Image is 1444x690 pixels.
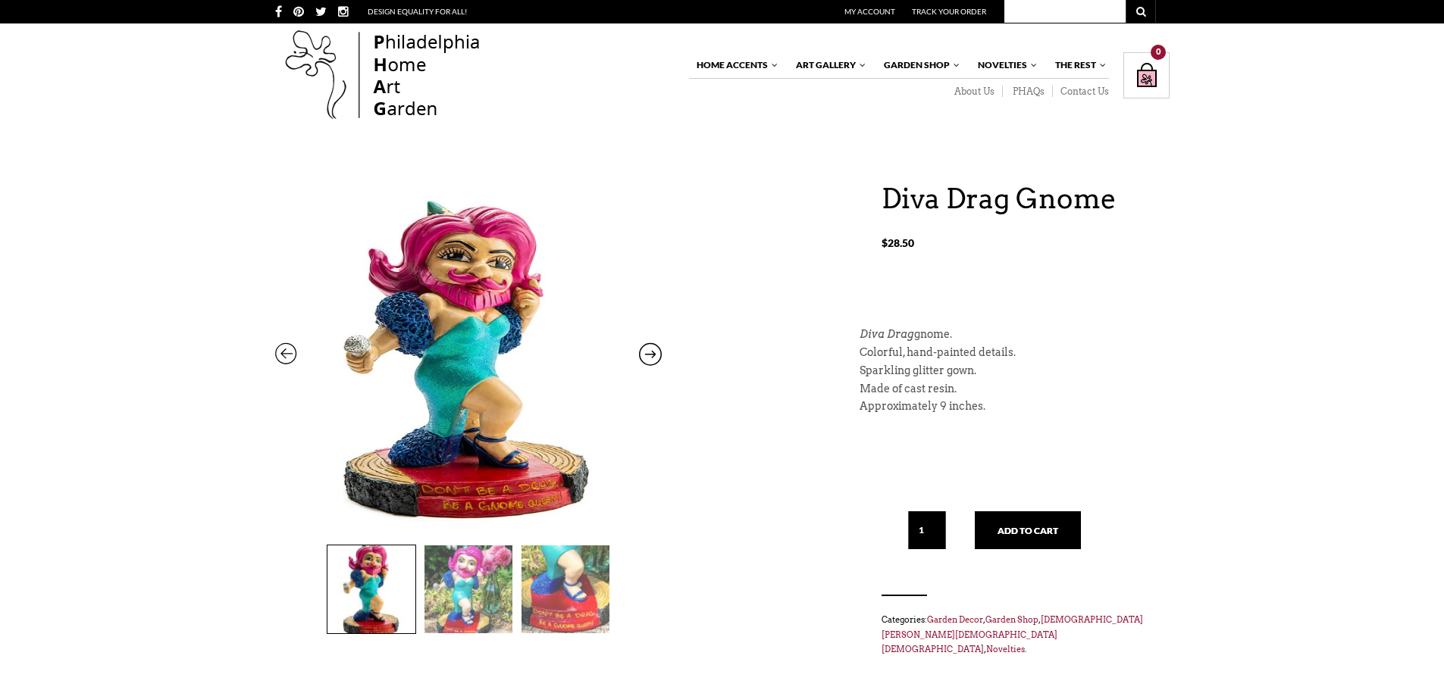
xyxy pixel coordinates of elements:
[860,326,1148,344] p: gnome.
[882,181,1170,217] h1: Diva Drag Gnome
[860,398,1148,416] p: Approximately 9 inches.
[689,52,779,78] a: Home Accents
[876,52,961,78] a: Garden Shop
[1003,86,1053,98] a: PHAQs
[1151,45,1166,60] div: 0
[985,614,1038,625] a: Garden Shop
[860,380,1148,398] p: Made of cast resin.
[882,611,1170,657] span: Categories: , , , .
[927,614,983,625] a: Garden Decor
[970,52,1038,78] a: Novelties
[986,644,1025,654] a: Novelties
[908,511,946,549] input: Qty
[975,511,1081,549] button: Add to cart
[860,362,1148,380] p: Sparkling glitter gown.
[1048,52,1107,78] a: The Rest
[944,86,1003,98] a: About Us
[1053,86,1109,98] a: Contact Us
[860,344,1148,362] p: Colorful, hand-painted details.
[882,236,888,249] span: $
[912,7,986,16] a: Track Your Order
[788,52,867,78] a: Art Gallery
[844,7,895,16] a: My Account
[882,236,914,249] bdi: 28.50
[860,328,914,340] em: Diva Drag
[882,614,1143,654] a: [DEMOGRAPHIC_DATA][PERSON_NAME][DEMOGRAPHIC_DATA][DEMOGRAPHIC_DATA]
